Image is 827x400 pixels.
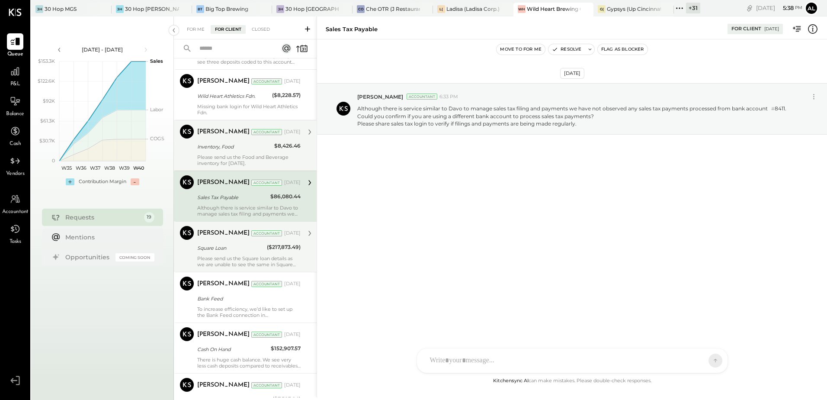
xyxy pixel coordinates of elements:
[197,205,301,217] div: Although there is service similar to Davo to manage sales tax filing and payments we have not obs...
[10,140,21,148] span: Cash
[90,165,100,171] text: W37
[125,5,179,13] div: 30 Hop [PERSON_NAME] Summit
[357,93,403,100] span: [PERSON_NAME]
[197,142,272,151] div: Inventory, Food
[6,170,25,178] span: Vendors
[197,345,268,354] div: Cash On Hand
[45,5,77,13] div: 30 Hop MGS
[437,5,445,13] div: L(
[197,77,250,86] div: [PERSON_NAME]
[439,94,458,100] span: 6:33 PM
[197,229,250,238] div: [PERSON_NAME]
[40,118,55,124] text: $61.3K
[251,281,282,287] div: Accountant
[0,33,30,58] a: Queue
[0,221,30,246] a: Tasks
[745,3,754,13] div: copy link
[197,103,301,116] div: Missing bank login for Wild Heart Athletics Fdn.
[284,78,301,85] div: [DATE]
[150,58,163,64] text: Sales
[38,58,55,64] text: $153.3K
[79,178,126,185] div: Contribution Margin
[251,129,282,135] div: Accountant
[407,94,437,100] div: Accountant
[0,63,30,88] a: P&L
[75,165,86,171] text: W36
[805,1,818,15] button: Al
[6,110,24,118] span: Balance
[197,53,301,65] div: Negative balance from the year [DATE]. I see three deposits coded to this account which has broug...
[39,138,55,144] text: $30.7K
[284,382,301,389] div: [DATE]
[7,51,23,58] span: Queue
[197,330,250,339] div: [PERSON_NAME]
[284,129,301,135] div: [DATE]
[274,142,301,150] div: $8,426.46
[197,178,250,187] div: [PERSON_NAME]
[270,192,301,201] div: $86,080.44
[38,78,55,84] text: $122.6K
[598,5,606,13] div: G(
[10,238,21,246] span: Tasks
[284,179,301,186] div: [DATE]
[197,255,301,268] div: Please send us the Square loan details as we are unable to see the same in Square login. We don't...
[197,294,298,303] div: Bank Feed
[115,253,154,261] div: Coming Soon
[771,106,775,112] span: #
[197,357,301,369] div: There is huge cash balance. We see very less cash deposits compared to receivables. This was adju...
[65,253,111,261] div: Opportunities
[731,26,761,32] div: For Client
[35,5,43,13] div: 3H
[251,332,282,338] div: Accountant
[357,5,365,13] div: CO
[527,5,581,13] div: Wild Heart Brewing Company
[607,5,661,13] div: Gypsys (Up Cincinnati LLC) - Ignite
[197,280,250,288] div: [PERSON_NAME]
[197,92,269,100] div: Wild Heart Athletics Fdn.
[764,26,779,32] div: [DATE]
[197,154,301,166] div: Please send us the Food and Beverage inventory for [DATE].
[560,68,584,79] div: [DATE]
[251,78,282,84] div: Accountant
[197,381,250,390] div: [PERSON_NAME]
[497,44,545,55] button: Move to for me
[247,25,274,34] div: Closed
[267,243,301,252] div: ($217,873.49)
[0,123,30,148] a: Cash
[65,213,140,222] div: Requests
[686,3,700,13] div: + 31
[548,44,585,55] button: Resolve
[150,135,164,142] text: COGS
[197,244,264,252] div: Square Loan
[756,4,802,12] div: [DATE]
[197,306,301,318] div: To increase efficiency, we’d like to set up the Bank Feed connection in [GEOGRAPHIC_DATA]. Please...
[518,5,526,13] div: WH
[598,44,647,55] button: Flag as Blocker
[144,212,154,223] div: 19
[52,158,55,164] text: 0
[119,165,129,171] text: W39
[271,344,301,353] div: $152,907.57
[276,5,284,13] div: 3H
[285,5,340,13] div: 30 Hop [GEOGRAPHIC_DATA]
[10,81,20,88] span: P&L
[446,5,500,13] div: Ladisa (Ladisa Corp.) - Ignite
[284,331,301,338] div: [DATE]
[197,128,250,136] div: [PERSON_NAME]
[131,178,139,185] div: -
[0,191,30,216] a: Accountant
[366,5,420,13] div: Che OTR (J Restaurant LLC) - Ignite
[251,230,282,236] div: Accountant
[205,5,248,13] div: Big Top Brewing
[211,25,246,34] div: For Client
[65,233,150,242] div: Mentions
[196,5,204,13] div: BT
[251,180,282,186] div: Accountant
[150,106,163,113] text: Labor
[0,93,30,118] a: Balance
[104,165,115,171] text: W38
[2,208,29,216] span: Accountant
[43,98,55,104] text: $92K
[133,165,144,171] text: W40
[251,382,282,388] div: Accountant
